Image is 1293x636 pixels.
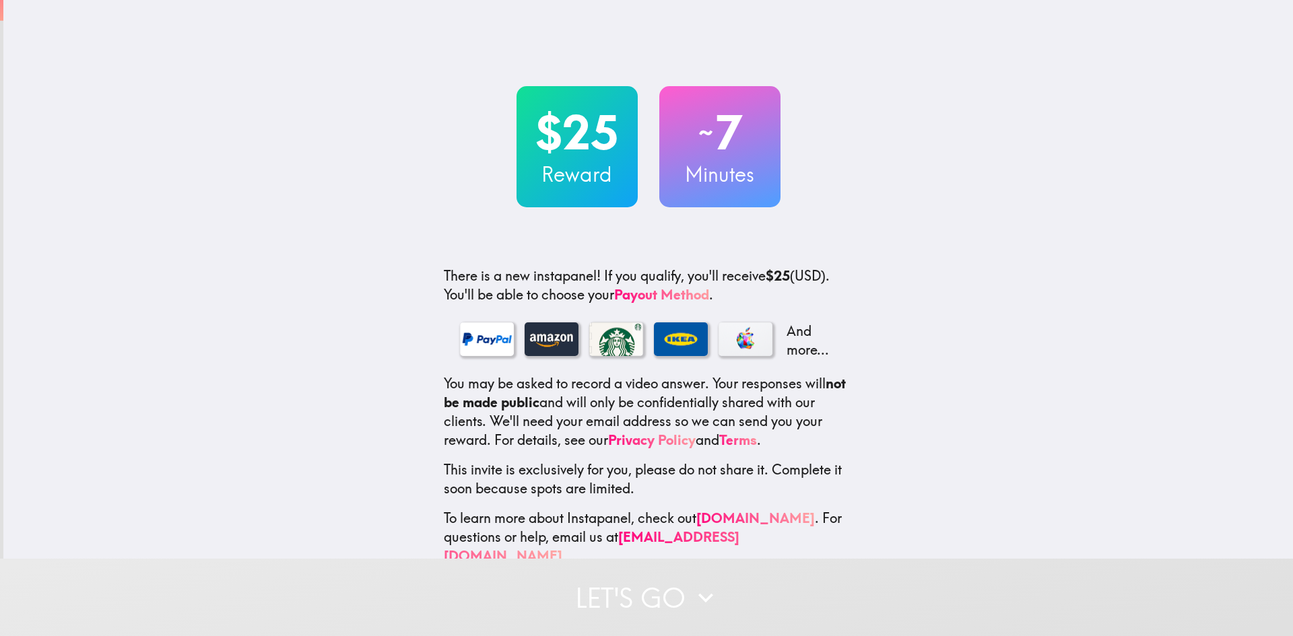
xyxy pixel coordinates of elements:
[444,375,846,411] b: not be made public
[659,160,781,188] h3: Minutes
[517,105,638,160] h2: $25
[517,160,638,188] h3: Reward
[444,267,601,284] span: There is a new instapanel!
[444,509,853,565] p: To learn more about Instapanel, check out . For questions or help, email us at .
[614,286,709,303] a: Payout Method
[719,431,757,448] a: Terms
[444,460,853,498] p: This invite is exclusively for you, please do not share it. Complete it soon because spots are li...
[444,267,853,304] p: If you qualify, you'll receive (USD) . You'll be able to choose your .
[696,509,815,526] a: [DOMAIN_NAME]
[783,322,837,359] p: And more...
[608,431,696,448] a: Privacy Policy
[696,112,715,153] span: ~
[444,374,853,450] p: You may be asked to record a video answer. Your responses will and will only be confidentially sh...
[659,105,781,160] h2: 7
[766,267,790,284] b: $25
